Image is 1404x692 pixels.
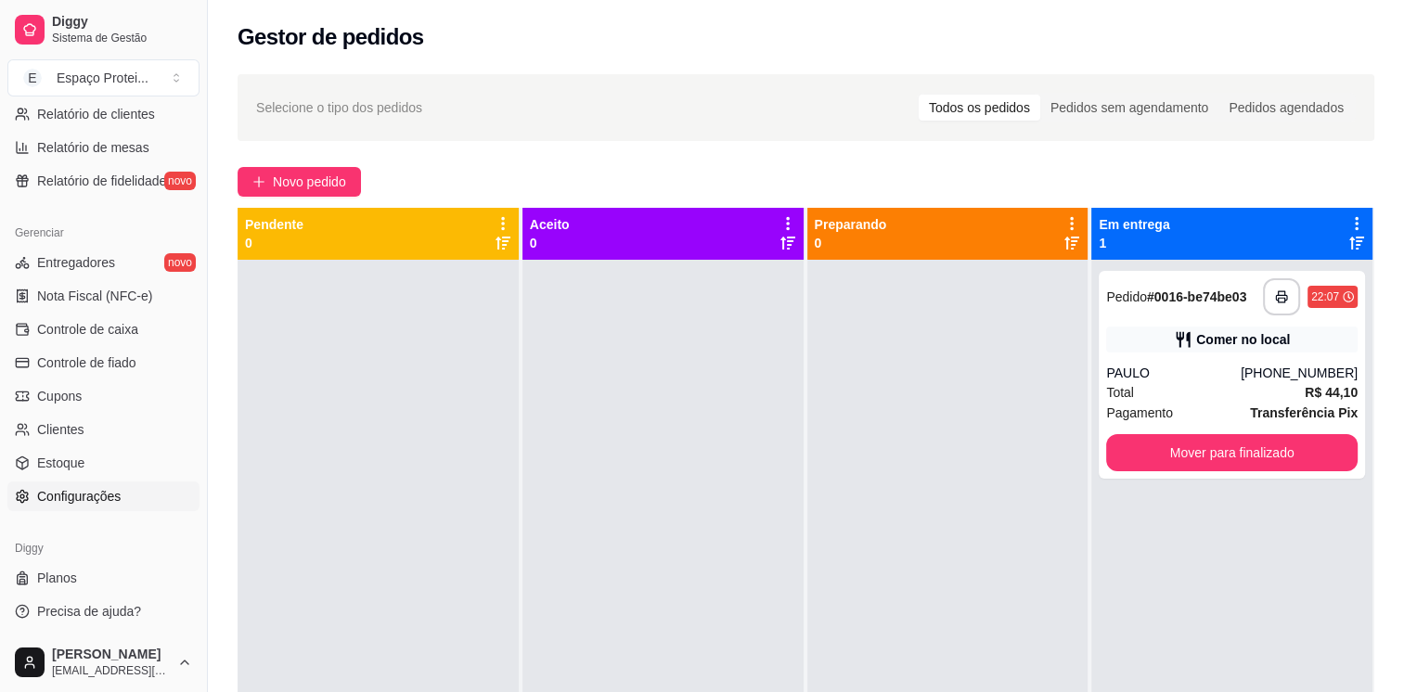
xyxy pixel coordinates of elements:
[252,175,265,188] span: plus
[7,481,200,511] a: Configurações
[1106,382,1134,403] span: Total
[530,215,570,234] p: Aceito
[7,448,200,478] a: Estoque
[7,533,200,563] div: Diggy
[1106,434,1358,471] button: Mover para finalizado
[7,248,200,277] a: Entregadoresnovo
[52,14,192,31] span: Diggy
[1250,405,1358,420] strong: Transferência Pix
[37,602,141,621] span: Precisa de ajuda?
[530,234,570,252] p: 0
[37,253,115,272] span: Entregadores
[1106,289,1147,304] span: Pedido
[1241,364,1358,382] div: [PHONE_NUMBER]
[37,105,155,123] span: Relatório de clientes
[1106,403,1173,423] span: Pagamento
[7,218,200,248] div: Gerenciar
[1305,385,1358,400] strong: R$ 44,10
[1196,330,1290,349] div: Comer no local
[37,353,136,372] span: Controle de fiado
[1311,289,1339,304] div: 22:07
[7,563,200,593] a: Planos
[1147,289,1246,304] strong: # 0016-be74be03
[7,99,200,129] a: Relatório de clientes
[52,647,170,663] span: [PERSON_NAME]
[238,167,361,197] button: Novo pedido
[37,138,149,157] span: Relatório de mesas
[245,234,303,252] p: 0
[245,215,303,234] p: Pendente
[37,287,152,305] span: Nota Fiscal (NFC-e)
[37,320,138,339] span: Controle de caixa
[7,348,200,378] a: Controle de fiado
[52,31,192,45] span: Sistema de Gestão
[23,69,42,87] span: E
[273,172,346,192] span: Novo pedido
[7,314,200,344] a: Controle de caixa
[52,663,170,678] span: [EMAIL_ADDRESS][DOMAIN_NAME]
[7,133,200,162] a: Relatório de mesas
[37,454,84,472] span: Estoque
[815,215,887,234] p: Preparando
[7,381,200,411] a: Cupons
[37,387,82,405] span: Cupons
[238,22,424,52] h2: Gestor de pedidos
[919,95,1040,121] div: Todos os pedidos
[7,166,200,196] a: Relatório de fidelidadenovo
[7,596,200,626] a: Precisa de ajuda?
[1099,215,1169,234] p: Em entrega
[7,281,200,311] a: Nota Fiscal (NFC-e)
[37,420,84,439] span: Clientes
[7,415,200,444] a: Clientes
[815,234,887,252] p: 0
[57,69,148,87] div: Espaço Protei ...
[37,172,166,190] span: Relatório de fidelidade
[256,97,422,118] span: Selecione o tipo dos pedidos
[37,487,121,506] span: Configurações
[1040,95,1218,121] div: Pedidos sem agendamento
[1218,95,1354,121] div: Pedidos agendados
[37,569,77,587] span: Planos
[7,7,200,52] a: DiggySistema de Gestão
[7,59,200,96] button: Select a team
[7,640,200,685] button: [PERSON_NAME][EMAIL_ADDRESS][DOMAIN_NAME]
[1106,364,1241,382] div: PAULO
[1099,234,1169,252] p: 1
